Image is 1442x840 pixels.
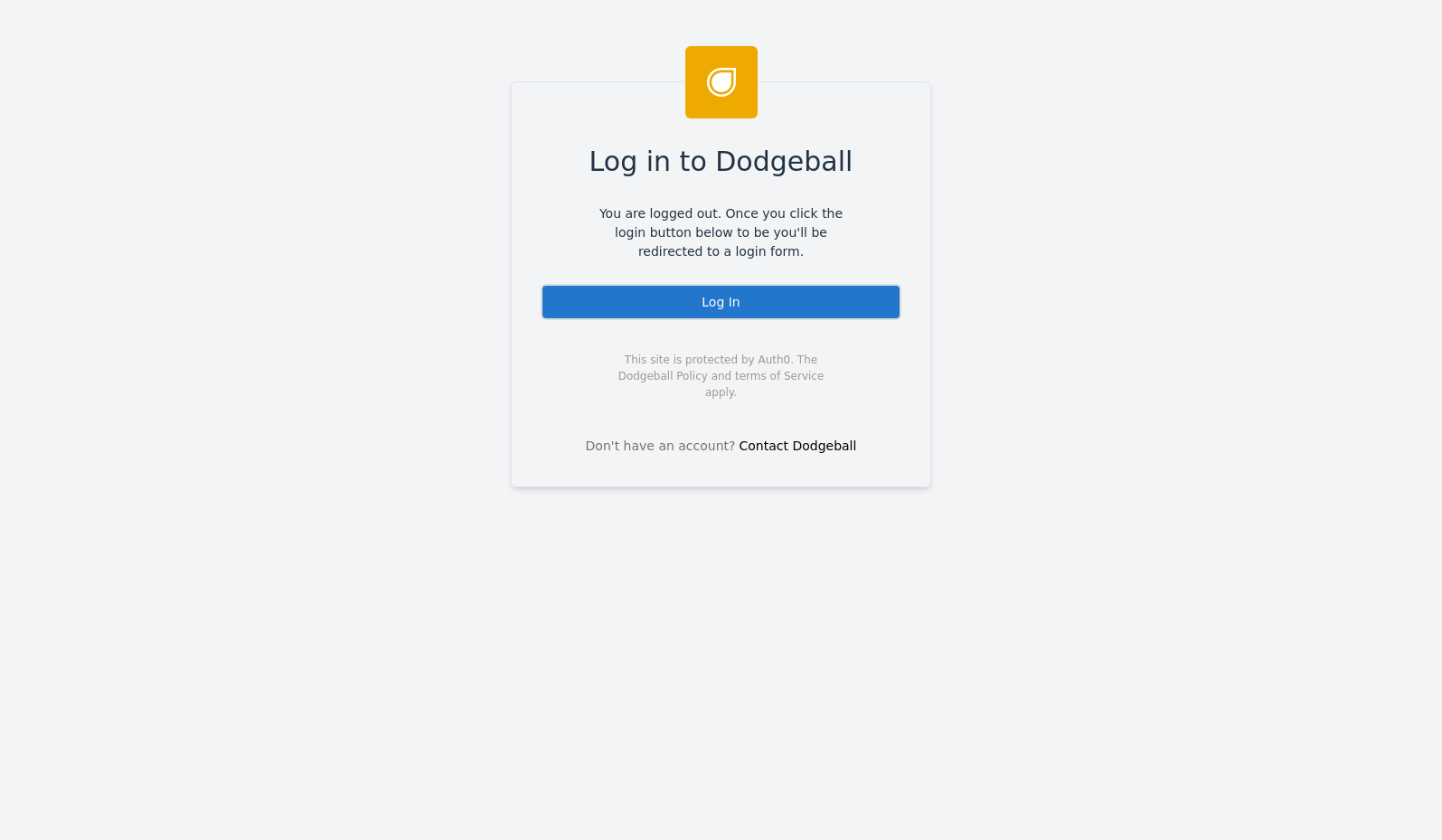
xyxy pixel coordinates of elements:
span: Log in to Dodgeball [589,141,853,182]
div: Log In [541,284,901,320]
span: This site is protected by Auth0. The Dodgeball Policy and terms of Service apply. [602,352,840,401]
span: You are logged out. Once you click the login button below to be you'll be redirected to a login f... [586,204,856,261]
a: Contact Dodgeball [740,439,857,453]
span: Don't have an account? [586,437,736,456]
